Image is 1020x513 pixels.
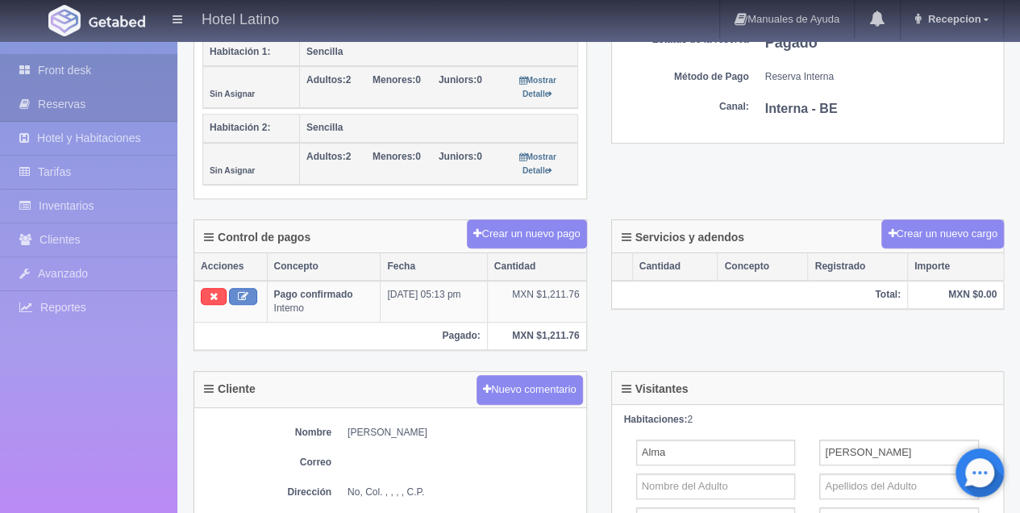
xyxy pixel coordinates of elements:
span: 0 [439,74,482,85]
th: Sencilla [300,38,578,66]
img: Getabed [48,5,81,36]
td: [DATE] 05:13 pm [381,281,487,323]
strong: Juniors: [439,151,477,162]
th: Fecha [381,253,487,281]
dd: [PERSON_NAME] [348,426,578,440]
th: MXN $0.00 [907,281,1003,309]
th: Cantidad [487,253,585,281]
small: Sin Asignar [210,90,255,98]
th: Pagado: [194,323,487,350]
span: 0 [373,151,421,162]
th: Sencilla [300,115,578,143]
span: 0 [439,151,482,162]
h4: Visitantes [622,383,689,395]
a: Mostrar Detalle [518,74,556,99]
h4: Hotel Latino [202,8,279,28]
th: Registrado [808,253,907,281]
div: 2 [624,413,992,427]
th: Concepto [718,253,808,281]
strong: Adultos: [306,74,346,85]
span: Recepcion [924,13,981,25]
button: Nuevo comentario [477,375,583,405]
input: Nombre del Adulto [636,440,796,465]
small: Mostrar Detalle [518,152,556,175]
dd: No, Col. , , , , C.P. [348,486,578,499]
dt: Dirección [202,486,331,499]
small: Mostrar Detalle [518,76,556,98]
strong: Adultos: [306,151,346,162]
h4: Control de pagos [204,231,310,244]
small: Sin Asignar [210,166,255,175]
b: Habitación 1: [210,46,270,57]
b: Interna - BE [765,102,838,115]
b: Pago confirmado [274,289,353,300]
strong: Juniors: [439,74,477,85]
th: Importe [907,253,1003,281]
dt: Método de Pago [620,70,749,84]
td: Interno [267,281,381,323]
button: Crear un nuevo pago [467,219,586,249]
th: Total: [612,281,908,309]
input: Nombre del Adulto [636,473,796,499]
strong: Menores: [373,74,415,85]
th: MXN $1,211.76 [487,323,585,350]
strong: Habitaciones: [624,414,688,425]
b: Pagado [765,35,818,51]
dt: Canal: [620,100,749,114]
h4: Servicios y adendos [622,231,744,244]
strong: Menores: [373,151,415,162]
dd: Reserva Interna [765,70,996,84]
img: Getabed [89,15,145,27]
span: 2 [306,151,351,162]
button: Crear un nuevo cargo [881,219,1004,249]
span: 0 [373,74,421,85]
th: Concepto [267,253,381,281]
span: 2 [306,74,351,85]
dt: Correo [202,456,331,469]
th: Acciones [194,253,267,281]
input: Apellidos del Adulto [819,440,979,465]
input: Apellidos del Adulto [819,473,979,499]
h4: Cliente [204,383,256,395]
th: Cantidad [632,253,718,281]
dt: Nombre [202,426,331,440]
b: Habitación 2: [210,122,270,133]
a: Mostrar Detalle [518,151,556,176]
td: MXN $1,211.76 [487,281,585,323]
